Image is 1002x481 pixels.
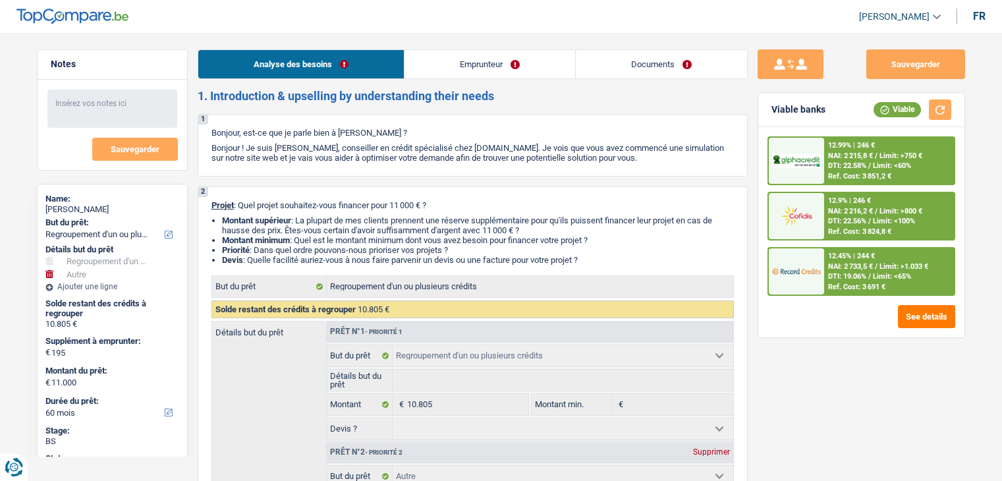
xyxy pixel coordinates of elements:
h5: Notes [51,59,174,70]
strong: Priorité [222,245,250,255]
label: Montant du prêt: [45,366,177,376]
span: / [875,152,877,160]
span: Projet [211,200,234,210]
p: Bonjour, est-ce que je parle bien à [PERSON_NAME] ? [211,128,734,138]
a: Emprunteur [404,50,575,78]
label: Devis ? [327,418,393,439]
span: / [868,161,871,170]
div: Viable banks [771,104,825,115]
button: See details [898,305,955,328]
div: Détails but du prêt [45,244,179,255]
div: Status: [45,453,179,464]
span: DTI: 22.56% [828,217,866,225]
strong: Montant supérieur [222,215,291,225]
div: Name: [45,194,179,204]
li: : Quel est le montant minimum dont vous avez besoin pour financer votre projet ? [222,235,734,245]
div: 12.99% | 246 € [828,141,875,150]
h2: 1. Introduction & upselling by understanding their needs [198,89,748,103]
img: Cofidis [772,204,821,228]
span: Solde restant des crédits à regrouper [215,304,356,314]
img: Record Credits [772,259,821,283]
div: Stage: [45,426,179,436]
label: Supplément à emprunter: [45,336,177,347]
span: / [868,217,871,225]
div: Ref. Cost: 3 691 € [828,283,885,291]
label: But du prêt [212,276,327,297]
label: Détails but du prêt [212,322,326,337]
button: Sauvegarder [866,49,965,79]
label: But du prêt: [45,217,177,228]
div: fr [973,10,986,22]
span: NAI: 2 216,2 € [828,207,873,215]
span: € [393,394,407,415]
div: Prêt n°1 [327,327,406,336]
span: NAI: 2 733,5 € [828,262,873,271]
span: Limit: >800 € [879,207,922,215]
span: Limit: <60% [873,161,911,170]
span: € [45,378,50,388]
span: DTI: 22.58% [828,161,866,170]
label: Montant [327,394,393,415]
span: 10.805 € [358,304,389,314]
div: 12.45% | 244 € [828,252,875,260]
span: NAI: 2 215,8 € [828,152,873,160]
div: [PERSON_NAME] [45,204,179,215]
p: : Quel projet souhaitez-vous financer pour 11 000 € ? [211,200,734,210]
a: [PERSON_NAME] [849,6,941,28]
img: AlphaCredit [772,154,821,169]
span: Limit: >750 € [879,152,922,160]
strong: Montant minimum [222,235,290,245]
div: BS [45,436,179,447]
div: Solde restant des crédits à regrouper [45,298,179,319]
span: Limit: <65% [873,272,911,281]
label: Détails but du prêt [327,370,393,391]
span: DTI: 19.06% [828,272,866,281]
span: / [875,207,877,215]
label: Montant min. [532,394,612,415]
li: : Dans quel ordre pouvons-nous prioriser vos projets ? [222,245,734,255]
label: But du prêt [327,345,393,366]
span: € [612,394,626,415]
span: Limit: >1.033 € [879,262,928,271]
div: Ref. Cost: 3 824,8 € [828,227,891,236]
div: 10.805 € [45,319,179,329]
div: Ajouter une ligne [45,282,179,291]
div: 2 [198,187,208,197]
li: : La plupart de mes clients prennent une réserve supplémentaire pour qu'ils puissent financer leu... [222,215,734,235]
img: TopCompare Logo [16,9,128,24]
div: Prêt n°2 [327,448,406,457]
a: Analyse des besoins [198,50,404,78]
div: 12.9% | 246 € [828,196,871,205]
div: Ref. Cost: 3 851,2 € [828,172,891,181]
span: € [45,347,50,358]
span: - Priorité 2 [365,449,403,456]
span: / [875,262,877,271]
span: / [868,272,871,281]
span: Sauvegarder [111,145,159,154]
div: Supprimer [690,448,733,456]
p: Bonjour ! Je suis [PERSON_NAME], conseiller en crédit spécialisé chez [DOMAIN_NAME]. Je vois que ... [211,143,734,163]
div: Viable [874,102,921,117]
button: Sauvegarder [92,138,178,161]
span: Limit: <100% [873,217,915,225]
label: Durée du prêt: [45,396,177,407]
span: - Priorité 1 [365,328,403,335]
div: 1 [198,115,208,125]
a: Documents [576,50,747,78]
span: [PERSON_NAME] [859,11,930,22]
li: : Quelle facilité auriez-vous à nous faire parvenir un devis ou une facture pour votre projet ? [222,255,734,265]
span: Devis [222,255,243,265]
